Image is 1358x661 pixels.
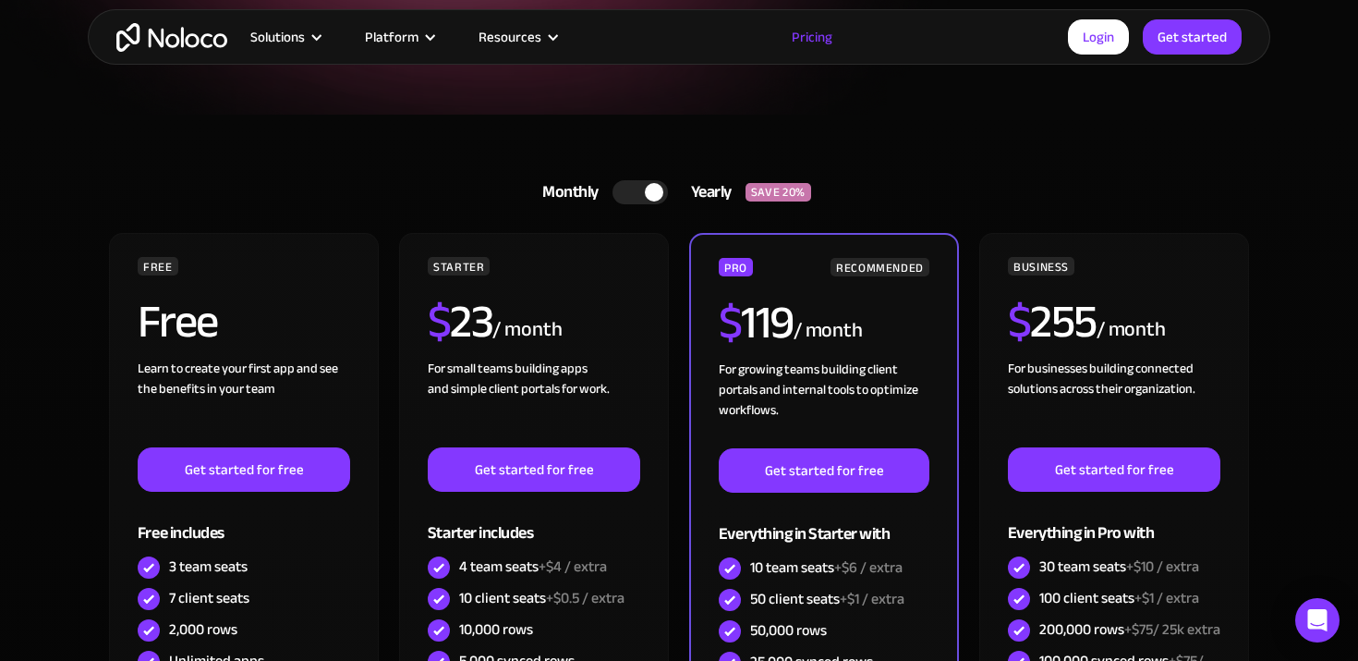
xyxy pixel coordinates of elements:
[138,359,350,447] div: Learn to create your first app and see the benefits in your team ‍
[455,25,578,49] div: Resources
[1008,257,1074,275] div: BUSINESS
[546,584,624,612] span: +$0.5 / extra
[750,557,903,578] div: 10 team seats
[834,554,903,581] span: +$6 / extra
[428,492,640,552] div: Starter includes
[169,588,249,608] div: 7 client seats
[1039,557,1199,577] div: 30 team seats
[1143,19,1242,55] a: Get started
[1126,553,1199,581] span: +$10 / extra
[1134,584,1199,612] span: +$1 / extra
[342,25,455,49] div: Platform
[227,25,342,49] div: Solutions
[519,178,612,206] div: Monthly
[1008,278,1031,365] span: $
[1008,299,1097,345] h2: 255
[138,447,350,492] a: Get started for free
[459,619,533,640] div: 10,000 rows
[840,585,904,613] span: +$1 / extra
[719,300,794,346] h2: 119
[365,25,418,49] div: Platform
[719,360,929,448] div: For growing teams building client portals and internal tools to optimize workflows.
[750,589,904,609] div: 50 client seats
[428,257,490,275] div: STARTER
[1008,359,1220,447] div: For businesses building connected solutions across their organization. ‍
[750,620,827,641] div: 50,000 rows
[1124,616,1220,643] span: +$75/ 25k extra
[169,619,237,640] div: 2,000 rows
[1039,619,1220,640] div: 200,000 rows
[1295,598,1340,643] div: Open Intercom Messenger
[428,278,451,365] span: $
[428,359,640,447] div: For small teams building apps and simple client portals for work. ‍
[138,299,218,345] h2: Free
[459,557,607,577] div: 4 team seats
[250,25,305,49] div: Solutions
[428,447,640,492] a: Get started for free
[1008,447,1220,492] a: Get started for free
[479,25,541,49] div: Resources
[719,279,742,366] span: $
[719,258,753,276] div: PRO
[719,448,929,493] a: Get started for free
[668,178,746,206] div: Yearly
[169,557,248,577] div: 3 team seats
[138,492,350,552] div: Free includes
[1008,492,1220,552] div: Everything in Pro with
[769,25,855,49] a: Pricing
[719,493,929,553] div: Everything in Starter with
[459,588,624,608] div: 10 client seats
[116,23,227,52] a: home
[539,553,607,581] span: +$4 / extra
[428,299,493,345] h2: 23
[794,316,863,346] div: / month
[138,257,178,275] div: FREE
[1039,588,1199,608] div: 100 client seats
[492,315,562,345] div: / month
[831,258,929,276] div: RECOMMENDED
[746,183,811,202] div: SAVE 20%
[1068,19,1129,55] a: Login
[1097,315,1166,345] div: / month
